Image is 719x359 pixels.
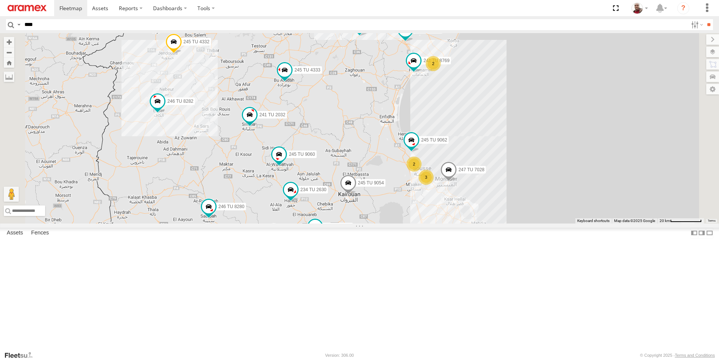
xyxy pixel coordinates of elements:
[677,2,689,14] i: ?
[426,56,441,71] div: 2
[4,58,14,68] button: Zoom Home
[660,219,670,223] span: 20 km
[640,353,715,357] div: © Copyright 2025 -
[218,204,244,209] span: 246 TU 8280
[358,180,384,186] span: 245 TU 9054
[4,37,14,47] button: Zoom in
[708,219,716,222] a: Terms (opens in new tab)
[259,112,285,117] span: 241 TU 2032
[3,228,27,238] label: Assets
[27,228,53,238] label: Fences
[657,218,704,224] button: Map Scale: 20 km per 80 pixels
[4,351,39,359] a: Visit our Website
[419,170,434,185] div: 3
[8,5,47,11] img: aramex-logo.svg
[675,353,715,357] a: Terms and Conditions
[614,219,655,223] span: Map data ©2025 Google
[300,187,326,192] span: 234 TU 2630
[690,228,698,239] label: Dock Summary Table to the Left
[325,353,354,357] div: Version: 306.00
[184,39,209,44] span: 245 TU 4332
[706,228,713,239] label: Hide Summary Table
[421,137,447,143] span: 245 TU 9062
[4,71,14,82] label: Measure
[294,67,320,73] span: 245 TU 4333
[167,99,193,104] span: 246 TU 8282
[577,218,610,224] button: Keyboard shortcuts
[698,228,705,239] label: Dock Summary Table to the Right
[688,19,704,30] label: Search Filter Options
[289,152,315,157] span: 245 TU 9060
[629,3,651,14] div: Majdi Ghannoudi
[4,187,19,202] button: Drag Pegman onto the map to open Street View
[16,19,22,30] label: Search Query
[706,84,719,94] label: Map Settings
[4,47,14,58] button: Zoom out
[423,58,449,64] span: 241 TU 8769
[407,157,422,172] div: 2
[458,167,484,173] span: 247 TU 7028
